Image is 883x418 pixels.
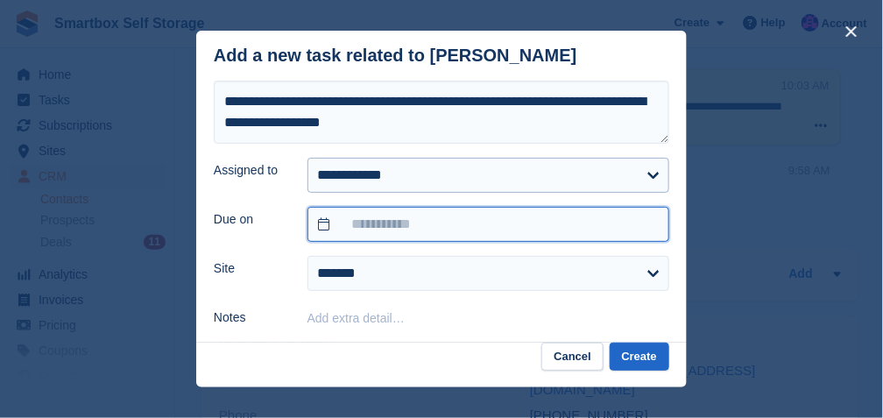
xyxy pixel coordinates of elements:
label: Notes [214,308,286,327]
div: Add a new task related to [PERSON_NAME] [214,46,577,66]
label: Site [214,259,286,278]
button: Cancel [541,343,604,372]
button: Create [610,343,669,372]
label: Assigned to [214,161,286,180]
button: close [837,18,865,46]
label: Due on [214,210,286,229]
button: Add extra detail… [307,311,405,325]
